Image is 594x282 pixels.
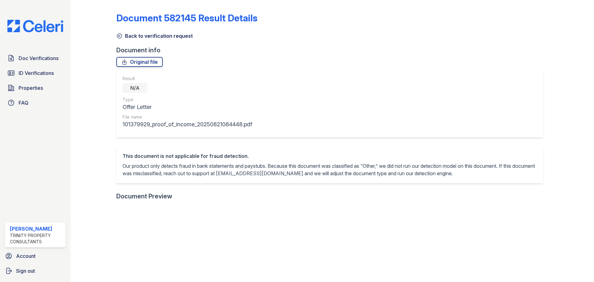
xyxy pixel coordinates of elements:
[5,97,66,109] a: FAQ
[19,84,43,92] span: Properties
[123,120,252,129] div: 101379929_proof_of_income_20250821084448.pdf
[123,152,537,160] div: This document is not applicable for fraud detection.
[16,252,36,260] span: Account
[123,114,252,120] div: File name
[19,54,58,62] span: Doc Verifications
[2,20,68,32] img: CE_Logo_Blue-a8612792a0a2168367f1c8372b55b34899dd931a85d93a1a3d3e32e68fde9ad4.png
[116,12,257,24] a: Document 582145 Result Details
[10,225,63,232] div: [PERSON_NAME]
[5,82,66,94] a: Properties
[2,250,68,262] a: Account
[123,83,147,93] div: N/A
[116,46,548,54] div: Document info
[116,32,193,40] a: Back to verification request
[123,162,537,177] p: Our product only detects fraud in bank statements and paystubs. Because this document was classif...
[116,57,163,67] a: Original file
[16,267,35,275] span: Sign out
[10,232,63,245] div: Trinity Property Consultants
[5,67,66,79] a: ID Verifications
[123,76,252,82] div: Result
[2,265,68,277] a: Sign out
[123,103,252,111] div: Offer Letter
[19,99,28,106] span: FAQ
[5,52,66,64] a: Doc Verifications
[123,97,252,103] div: Type
[19,69,54,77] span: ID Verifications
[116,192,172,201] div: Document Preview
